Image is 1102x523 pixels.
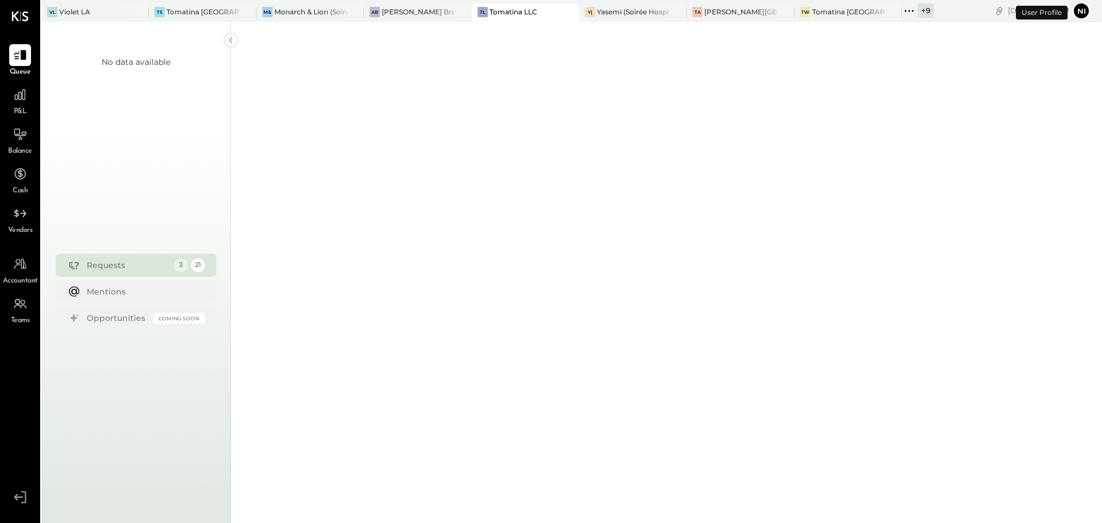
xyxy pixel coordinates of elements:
div: + 9 [918,3,934,18]
span: Vendors [8,226,33,236]
div: Requests [87,259,168,271]
div: Coming Soon [153,313,205,324]
div: Yasemi (Soirée Hospitality Group) [597,7,669,17]
div: Violet LA [59,7,90,17]
a: Balance [1,123,40,157]
a: Teams [1,293,40,326]
span: Balance [8,146,32,157]
a: Queue [1,44,40,78]
div: TA [692,7,703,17]
div: [DATE] [1008,5,1069,16]
button: Ni [1072,2,1091,20]
div: 3 [174,258,188,272]
div: [PERSON_NAME][GEOGRAPHIC_DATA] [704,7,777,17]
div: No data available [102,56,170,68]
div: User Profile [1016,6,1068,20]
div: Tomatina [GEOGRAPHIC_DATA] [812,7,884,17]
div: VL [47,7,57,17]
a: P&L [1,84,40,117]
div: M& [262,7,273,17]
div: Monarch & Lion (Soirée Hospitality Group) [274,7,347,17]
div: AB [370,7,380,17]
span: Queue [10,67,31,78]
span: Teams [11,316,30,326]
a: Accountant [1,253,40,286]
div: Opportunities [87,312,148,324]
a: Cash [1,163,40,196]
span: P&L [14,107,27,117]
span: Accountant [3,276,38,286]
div: Mentions [87,286,199,297]
div: [PERSON_NAME] Brooklyn / Rebel Cafe [382,7,454,17]
a: Vendors [1,203,40,236]
div: 21 [191,258,205,272]
div: copy link [994,5,1005,17]
div: Y( [585,7,595,17]
div: TS [154,7,165,17]
div: TL [478,7,488,17]
div: Tomatina LLC [490,7,537,17]
div: TW [800,7,810,17]
span: Cash [13,186,28,196]
div: Tomatina [GEOGRAPHIC_DATA] [166,7,239,17]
